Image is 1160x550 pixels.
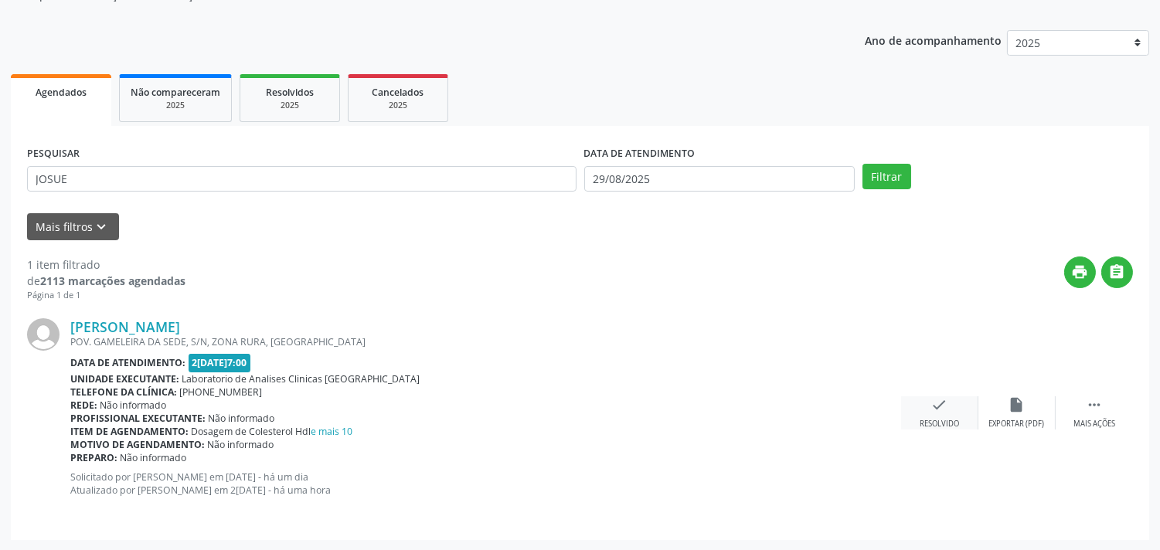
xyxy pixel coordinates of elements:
[131,100,220,111] div: 2025
[27,166,577,192] input: Nome, CNS
[70,372,179,385] b: Unidade executante:
[27,289,185,302] div: Página 1 de 1
[1086,396,1103,413] i: 
[94,219,111,236] i: keyboard_arrow_down
[266,86,314,99] span: Resolvidos
[70,385,177,399] b: Telefone da clínica:
[70,438,205,451] b: Motivo de agendamento:
[70,335,901,348] div: POV. GAMELEIRA DA SEDE, S/N, ZONA RURA, [GEOGRAPHIC_DATA]
[931,396,948,413] i: check
[359,100,437,111] div: 2025
[1072,263,1089,280] i: print
[584,166,855,192] input: Selecione um intervalo
[70,412,206,425] b: Profissional executante:
[27,318,60,351] img: img
[40,273,185,288] strong: 2113 marcações agendadas
[372,86,424,99] span: Cancelados
[70,451,117,464] b: Preparo:
[70,318,180,335] a: [PERSON_NAME]
[1073,419,1115,429] div: Mais ações
[180,385,263,399] span: [PHONE_NUMBER]
[27,273,185,289] div: de
[70,470,901,497] p: Solicitado por [PERSON_NAME] em [DATE] - há um dia Atualizado por [PERSON_NAME] em 2[DATE] - há u...
[989,419,1045,429] div: Exportar (PDF)
[862,164,911,190] button: Filtrar
[121,451,187,464] span: Não informado
[208,438,274,451] span: Não informado
[36,86,87,99] span: Agendados
[209,412,275,425] span: Não informado
[1109,263,1126,280] i: 
[27,142,80,166] label: PESQUISAR
[1009,396,1026,413] i: insert_drive_file
[189,354,251,372] span: 2[DATE]7:00
[70,399,97,412] b: Rede:
[70,425,189,438] b: Item de agendamento:
[70,356,185,369] b: Data de atendimento:
[1101,256,1133,288] button: 
[27,256,185,273] div: 1 item filtrado
[182,372,420,385] span: Laboratorio de Analises Clinicas [GEOGRAPHIC_DATA]
[100,399,167,412] span: Não informado
[1064,256,1096,288] button: print
[27,213,119,240] button: Mais filtroskeyboard_arrow_down
[311,425,353,438] a: e mais 10
[131,86,220,99] span: Não compareceram
[584,142,696,166] label: DATA DE ATENDIMENTO
[192,425,353,438] span: Dosagem de Colesterol Hdl
[920,419,959,429] div: Resolvido
[251,100,328,111] div: 2025
[865,30,1002,49] p: Ano de acompanhamento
